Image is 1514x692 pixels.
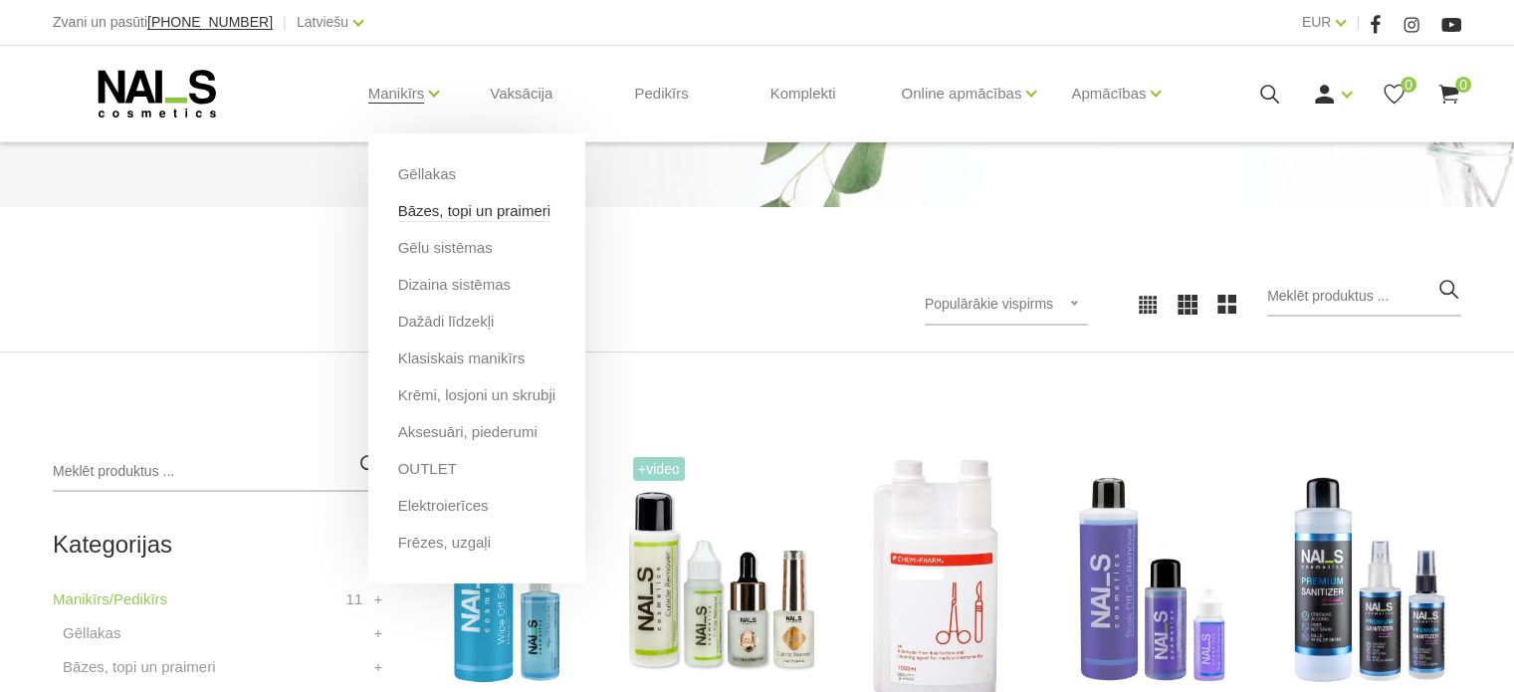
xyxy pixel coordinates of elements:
[398,200,550,222] a: Bāzes, topi un praimeri
[398,163,456,185] a: Gēllakas
[346,587,363,611] span: 11
[374,621,383,645] a: +
[398,384,555,406] a: Krēmi, losjoni un skrubji
[901,54,1021,133] a: Online apmācības
[147,14,273,30] span: [PHONE_NUMBER]
[755,46,852,141] a: Komplekti
[633,457,685,481] span: +Video
[398,532,491,554] a: Frēzes, uzgaļi
[398,274,511,296] a: Dizaina sistēmas
[925,296,1053,312] span: Populārākie vispirms
[63,621,120,645] a: Gēllakas
[1436,82,1461,107] a: 0
[398,495,489,517] a: Elektroierīces
[1071,54,1146,133] a: Apmācības
[398,458,457,480] a: OUTLET
[398,421,538,443] a: Aksesuāri, piederumi
[1267,277,1461,317] input: Meklēt produktus ...
[1302,10,1332,34] a: EUR
[53,532,382,558] h2: Kategorijas
[53,10,273,35] div: Zvani un pasūti
[374,587,383,611] a: +
[297,10,348,34] a: Latviešu
[63,655,215,679] a: Bāzes, topi un praimeri
[53,452,382,492] input: Meklēt produktus ...
[147,15,273,30] a: [PHONE_NUMBER]
[1382,82,1406,107] a: 0
[1401,77,1416,93] span: 0
[398,237,493,259] a: Gēlu sistēmas
[53,587,167,611] a: Manikīrs/Pedikīrs
[474,46,568,141] a: Vaksācija
[368,54,425,133] a: Manikīrs
[398,311,495,333] a: Dažādi līdzekļi
[1356,10,1360,35] span: |
[374,655,383,679] a: +
[618,46,704,141] a: Pedikīrs
[1455,77,1471,93] span: 0
[283,10,287,35] span: |
[398,347,526,369] a: Klasiskais manikīrs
